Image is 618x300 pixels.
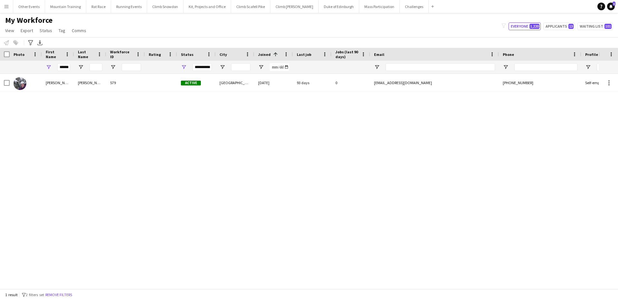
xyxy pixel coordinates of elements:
[42,74,74,92] div: [PERSON_NAME]
[577,22,613,30] button: Waiting list101
[293,74,332,92] div: 93 days
[110,49,133,59] span: Workforce ID
[27,39,34,47] app-action-btn: Advanced filters
[585,64,591,70] button: Open Filter Menu
[585,52,598,57] span: Profile
[258,64,264,70] button: Open Filter Menu
[400,0,429,13] button: Challenges
[270,0,319,13] button: Climb [PERSON_NAME]
[499,74,581,92] div: [PHONE_NUMBER]
[13,0,45,13] button: Other Events
[89,63,102,71] input: Last Name Filter Input
[110,64,116,70] button: Open Filter Menu
[46,49,62,59] span: First Name
[5,15,52,25] span: My Workforce
[45,0,86,13] button: Mountain Training
[370,74,499,92] div: [EMAIL_ADDRESS][DOMAIN_NAME]
[26,292,44,297] span: 2 filters set
[14,77,26,90] img: Joanne McCandless
[297,52,311,57] span: Last job
[604,24,612,29] span: 101
[503,64,509,70] button: Open Filter Menu
[220,52,227,57] span: City
[374,52,384,57] span: Email
[72,28,86,33] span: Comms
[231,0,270,13] button: Climb Scafell Pike
[122,63,141,71] input: Workforce ID Filter Input
[69,26,89,35] a: Comms
[111,0,147,13] button: Running Events
[503,52,514,57] span: Phone
[509,22,541,30] button: Everyone1,220
[46,64,51,70] button: Open Filter Menu
[335,49,359,59] span: Jobs (last 90 days)
[543,22,575,30] button: Applicants13
[56,26,68,35] a: Tag
[78,49,95,59] span: Last Name
[254,74,293,92] div: [DATE]
[568,24,574,29] span: 13
[220,64,225,70] button: Open Filter Menu
[36,39,44,47] app-action-btn: Export XLSX
[514,63,577,71] input: Phone Filter Input
[37,26,55,35] a: Status
[231,63,250,71] input: City Filter Input
[181,64,187,70] button: Open Filter Menu
[374,64,380,70] button: Open Filter Menu
[149,52,161,57] span: Rating
[40,28,52,33] span: Status
[613,2,615,6] span: 1
[106,74,145,92] div: 579
[44,291,73,298] button: Remove filters
[319,0,359,13] button: Duke of Edinburgh
[386,63,495,71] input: Email Filter Input
[181,81,201,85] span: Active
[181,52,193,57] span: Status
[147,0,183,13] button: Climb Snowdon
[18,26,36,35] a: Export
[332,74,370,92] div: 0
[5,28,14,33] span: View
[3,26,17,35] a: View
[359,0,400,13] button: Mass Participation
[607,3,615,10] a: 1
[74,74,106,92] div: [PERSON_NAME]
[14,52,24,57] span: Photo
[183,0,231,13] button: Kit, Projects and Office
[258,52,271,57] span: Joined
[78,64,84,70] button: Open Filter Menu
[529,24,539,29] span: 1,220
[216,74,254,92] div: [GEOGRAPHIC_DATA]
[270,63,289,71] input: Joined Filter Input
[21,28,33,33] span: Export
[57,63,70,71] input: First Name Filter Input
[86,0,111,13] button: Rat Race
[59,28,65,33] span: Tag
